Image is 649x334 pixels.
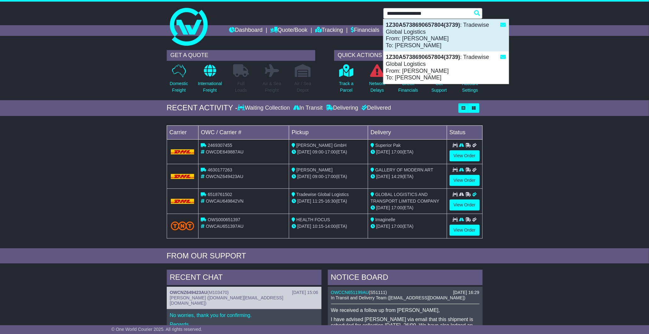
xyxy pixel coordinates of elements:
[167,270,322,287] div: RECENT CHAT
[450,150,480,161] a: View Order
[450,199,480,210] a: View Order
[371,173,444,180] div: (ETA)
[170,321,318,327] p: Regards,
[450,175,480,186] a: View Order
[339,64,354,97] a: Track aParcel
[297,224,311,229] span: [DATE]
[297,174,311,179] span: [DATE]
[170,312,318,318] p: No worries, thank you for confirming.
[331,295,466,300] span: In Transit and Delivery Team ([EMAIL_ADDRESS][DOMAIN_NAME])
[233,80,249,94] p: Full Loads
[270,25,307,36] a: Quote/Book
[462,80,478,94] p: Account Settings
[375,217,395,222] span: Imaginelle
[167,125,198,139] td: Carrier
[297,149,311,154] span: [DATE]
[325,199,336,204] span: 16:30
[375,143,401,148] span: Superior Pak
[371,192,439,204] span: GLOBAL LOGISTICS AND TRANSPORT LIMITED COMPANY
[206,199,243,204] span: OWCAU649842VN
[292,149,365,155] div: - (ETA)
[294,80,311,94] p: Air / Sea Depot
[292,223,365,230] div: - (ETA)
[334,50,483,61] div: QUICK ACTIONS
[206,149,243,154] span: OWCDE649887AU
[331,290,369,295] a: OWCCN651199AU
[171,149,194,154] img: DHL.png
[209,290,227,295] span: M103470
[315,25,343,36] a: Tracking
[206,224,243,229] span: OWCAU651397AU
[386,54,460,60] strong: 1Z30A5738690657804(3739)
[450,225,480,236] a: View Order
[167,50,315,61] div: GET A QUOTE
[391,149,402,154] span: 17:00
[328,270,483,287] div: NOTICE BOARD
[312,149,323,154] span: 09:00
[312,199,323,204] span: 11:25
[351,25,379,36] a: Financials
[198,80,222,94] p: International Freight
[296,192,349,197] span: Tradewise Global Logistics
[369,64,385,97] a: NetworkDelays
[292,198,365,204] div: - (ETA)
[368,125,447,139] td: Delivery
[325,149,336,154] span: 17:00
[208,143,232,148] span: 2469307455
[170,80,188,94] p: Domestic Freight
[170,295,283,306] span: [PERSON_NAME] ([DOMAIN_NAME][EMAIL_ADDRESS][DOMAIN_NAME])
[360,105,391,112] div: Delivered
[331,290,479,295] div: ( )
[339,80,354,94] p: Track a Parcel
[198,125,289,139] td: OWC / Carrier #
[171,174,194,179] img: DHL.png
[312,174,323,179] span: 09:00
[371,149,444,155] div: (ETA)
[331,307,479,313] p: We received a follow up from [PERSON_NAME],
[324,105,360,112] div: Delivering
[391,224,402,229] span: 17:00
[375,167,433,172] span: GALLERY OF MODERN ART
[376,224,390,229] span: [DATE]
[383,51,509,83] div: : Tradewise Global Logistics From: [PERSON_NAME] To: [PERSON_NAME]
[325,224,336,229] span: 14:00
[229,25,263,36] a: Dashboard
[296,143,346,148] span: [PERSON_NAME] GmbH
[296,217,330,222] span: HEALTH FOCUS
[453,290,479,295] div: [DATE] 16:29
[170,290,208,295] a: OWCNZ649423AU
[325,174,336,179] span: 17:00
[370,290,385,295] span: S51111
[238,105,291,112] div: Waiting Collection
[431,80,447,94] p: Get Support
[171,199,194,204] img: DHL.png
[391,174,402,179] span: 14:29
[312,224,323,229] span: 10:15
[376,174,390,179] span: [DATE]
[206,174,243,179] span: OWCNZ649423AU
[292,290,318,295] div: [DATE] 15:06
[296,167,333,172] span: [PERSON_NAME]
[167,103,238,112] div: RECENT ACTIVITY -
[297,199,311,204] span: [DATE]
[208,217,240,222] span: OWS000651397
[169,64,188,97] a: DomesticFreight
[383,19,509,51] div: : Tradewise Global Logistics From: [PERSON_NAME] To: [PERSON_NAME]
[292,105,324,112] div: In Transit
[171,222,194,230] img: TNT_Domestic.png
[292,173,365,180] div: - (ETA)
[371,204,444,211] div: (ETA)
[198,64,222,97] a: InternationalFreight
[111,327,202,332] span: © One World Courier 2025. All rights reserved.
[289,125,368,139] td: Pickup
[398,80,418,94] p: Check Financials
[376,205,390,210] span: [DATE]
[447,125,482,139] td: Status
[376,149,390,154] span: [DATE]
[167,251,483,261] div: FROM OUR SUPPORT
[170,290,318,295] div: ( )
[369,80,385,94] p: Network Delays
[386,22,460,28] strong: 1Z30A5738690657804(3739)
[263,80,281,94] p: Air & Sea Freight
[208,192,232,197] span: 6518761502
